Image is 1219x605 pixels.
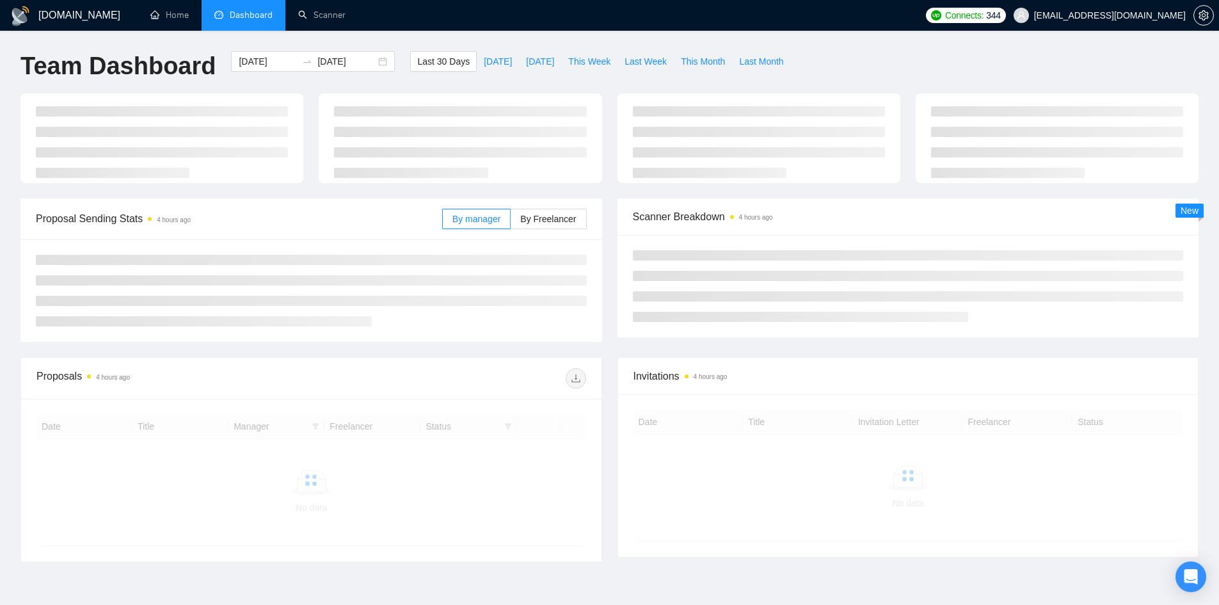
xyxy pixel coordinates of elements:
[484,54,512,69] span: [DATE]
[1194,10,1213,20] span: setting
[526,54,554,69] span: [DATE]
[214,10,223,19] span: dashboard
[681,54,725,69] span: This Month
[1193,10,1214,20] a: setting
[36,211,442,227] span: Proposal Sending Stats
[519,51,561,72] button: [DATE]
[302,56,312,67] span: swap-right
[1181,206,1199,216] span: New
[298,10,346,20] a: searchScanner
[617,51,674,72] button: Last Week
[452,214,500,224] span: By manager
[230,10,273,20] span: Dashboard
[317,54,376,69] input: End date
[1175,561,1206,592] div: Open Intercom Messenger
[931,10,941,20] img: upwork-logo.png
[986,8,1000,22] span: 344
[561,51,617,72] button: This Week
[739,214,773,221] time: 4 hours ago
[694,373,728,380] time: 4 hours ago
[633,368,1183,384] span: Invitations
[36,368,311,389] div: Proposals
[732,51,790,72] button: Last Month
[477,51,519,72] button: [DATE]
[157,216,191,223] time: 4 hours ago
[302,56,312,67] span: to
[633,209,1184,225] span: Scanner Breakdown
[625,54,667,69] span: Last Week
[568,54,610,69] span: This Week
[239,54,297,69] input: Start date
[417,54,470,69] span: Last 30 Days
[10,6,31,26] img: logo
[739,54,783,69] span: Last Month
[96,374,130,381] time: 4 hours ago
[410,51,477,72] button: Last 30 Days
[150,10,189,20] a: homeHome
[945,8,984,22] span: Connects:
[20,51,216,81] h1: Team Dashboard
[674,51,732,72] button: This Month
[1193,5,1214,26] button: setting
[520,214,576,224] span: By Freelancer
[1017,11,1026,20] span: user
